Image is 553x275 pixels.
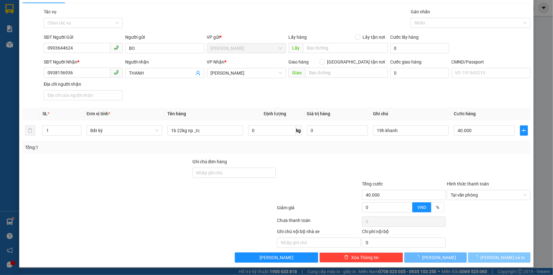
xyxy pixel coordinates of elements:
[307,125,368,136] input: 0
[288,43,303,53] span: Lấy
[390,35,419,40] label: Cước lấy hàng
[481,254,525,261] span: [PERSON_NAME] và In
[44,9,56,14] label: Tác vụ
[211,44,282,53] span: Ngã Tư Huyện
[370,108,451,120] th: Ghi chú
[288,68,305,78] span: Giao
[264,111,286,116] span: Định lượng
[192,159,227,164] label: Ghi chú đơn hàng
[351,254,379,261] span: Xóa Thông tin
[22,14,73,21] strong: MĐH:
[305,68,388,78] input: Dọc đường
[90,126,158,135] span: Bất kỳ
[2,46,68,51] span: Tên hàng:
[114,70,119,75] span: phone
[422,254,456,261] span: [PERSON_NAME]
[520,128,528,133] span: plus
[325,58,388,65] span: [GEOGRAPHIC_DATA] tận nơi
[44,90,123,100] input: Địa chỉ của người nhận
[319,252,403,263] button: deleteXóa Thông tin
[125,34,204,41] div: Người gửi
[87,111,110,116] span: Đơn vị tính
[207,59,225,64] span: VP Nhận
[390,59,422,64] label: Cước giao hàng
[454,111,476,116] span: Cước hàng
[451,190,527,200] span: Tại văn phòng
[192,168,276,178] input: Ghi chú đơn hàng
[277,228,361,238] div: Ghi chú nội bộ nhà xe
[288,59,309,64] span: Giao hàng
[23,28,49,33] span: 0793426080
[235,252,318,263] button: [PERSON_NAME]
[277,238,361,248] input: Nhập ghi chú
[114,45,119,50] span: phone
[277,217,362,228] div: Chưa thanh toán
[211,68,282,78] span: Hồ Chí Minh
[2,3,53,8] span: 14:03-
[373,125,449,136] input: Ghi Chú
[452,58,530,65] div: CMND/Passport
[37,14,73,21] span: SG08253690
[2,28,49,33] span: N.gửi:
[42,111,48,116] span: SL
[44,34,123,41] div: SĐT Người Gửi
[436,205,439,210] span: %
[13,28,49,33] span: TÂN -
[260,254,293,261] span: [PERSON_NAME]
[474,255,481,259] span: loading
[344,255,349,260] span: delete
[296,125,302,136] span: kg
[520,125,528,136] button: plus
[411,9,430,14] label: Gán nhãn
[167,125,243,136] input: VD: Bàn, Ghế
[288,35,307,40] span: Lấy hàng
[42,40,68,44] span: 0888579533
[360,34,388,41] span: Lấy tận nơi
[27,3,53,8] span: [PERSON_NAME]
[44,58,123,65] div: SĐT Người Nhận
[2,40,68,44] span: N.nhận:
[16,40,42,44] span: CẨM TRANG-
[447,181,489,186] label: Hình thức thanh toán
[468,252,530,263] button: [PERSON_NAME] và In
[390,68,449,78] input: Cước giao hàng
[167,111,186,116] span: Tên hàng
[13,3,53,8] span: [DATE]-
[25,144,214,151] div: Tổng: 1
[277,204,362,215] div: Giảm giá
[19,44,68,51] span: 1 K T NP 10KG TC
[415,255,422,259] span: loading
[196,70,201,76] span: user-add
[390,43,449,53] input: Cước lấy hàng
[404,252,467,263] button: [PERSON_NAME]
[29,34,60,39] span: 10:38:13 [DATE]
[31,9,64,13] strong: PHIẾU TRẢ HÀNG
[417,205,426,210] span: VND
[207,34,286,41] div: VP gửi
[44,81,123,88] div: Địa chỉ người nhận
[362,228,446,238] div: Chi phí nội bộ
[2,34,28,39] span: Ngày/ giờ gửi:
[303,43,388,53] input: Dọc đường
[307,111,331,116] span: Giá trị hàng
[25,125,35,136] button: delete
[362,181,383,186] span: Tổng cước
[125,58,204,65] div: Người nhận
